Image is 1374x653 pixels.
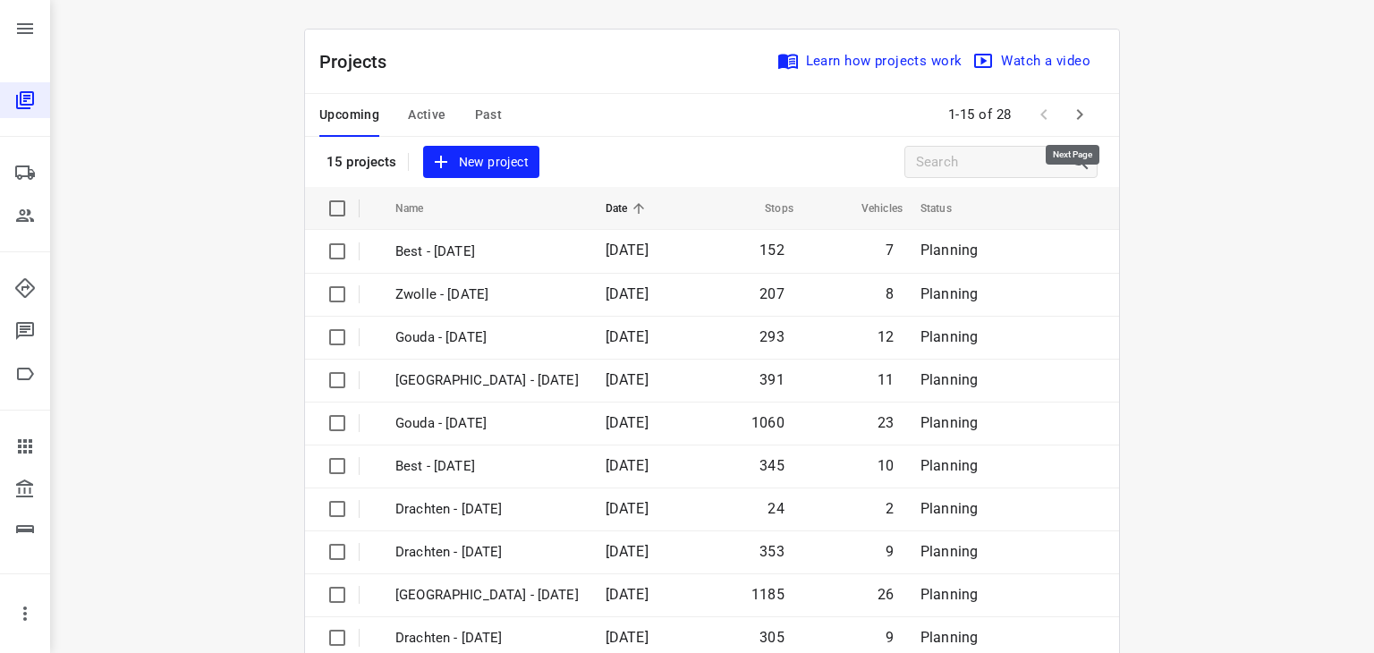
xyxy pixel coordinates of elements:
[395,327,579,348] p: Gouda - Friday
[327,154,397,170] p: 15 projects
[886,285,894,302] span: 8
[878,371,894,388] span: 11
[759,457,785,474] span: 345
[606,500,649,517] span: [DATE]
[606,414,649,431] span: [DATE]
[886,543,894,560] span: 9
[886,500,894,517] span: 2
[751,586,785,603] span: 1185
[395,542,579,563] p: Drachten - Wednesday
[395,413,579,434] p: Gouda - Thursday
[920,371,978,388] span: Planning
[606,457,649,474] span: [DATE]
[878,457,894,474] span: 10
[886,629,894,646] span: 9
[751,414,785,431] span: 1060
[742,198,793,219] span: Stops
[395,242,579,262] p: Best - Friday
[920,629,978,646] span: Planning
[920,543,978,560] span: Planning
[759,543,785,560] span: 353
[920,500,978,517] span: Planning
[319,104,379,126] span: Upcoming
[920,285,978,302] span: Planning
[434,151,529,174] span: New project
[878,414,894,431] span: 23
[916,148,1070,176] input: Search projects
[920,328,978,345] span: Planning
[759,629,785,646] span: 305
[395,499,579,520] p: Drachten - Thursday
[475,104,503,126] span: Past
[878,328,894,345] span: 12
[395,628,579,649] p: Drachten - Tuesday
[920,198,975,219] span: Status
[920,457,978,474] span: Planning
[395,585,579,606] p: Zwolle - Wednesday
[768,500,784,517] span: 24
[838,198,903,219] span: Vehicles
[1070,151,1097,173] div: Search
[1026,97,1062,132] span: Previous Page
[395,370,579,391] p: Zwolle - Thursday
[920,242,978,259] span: Planning
[920,414,978,431] span: Planning
[606,586,649,603] span: [DATE]
[759,328,785,345] span: 293
[408,104,445,126] span: Active
[941,96,1019,134] span: 1-15 of 28
[395,456,579,477] p: Best - Thursday
[886,242,894,259] span: 7
[395,284,579,305] p: Zwolle - Friday
[920,586,978,603] span: Planning
[759,371,785,388] span: 391
[423,146,539,179] button: New project
[606,242,649,259] span: [DATE]
[606,371,649,388] span: [DATE]
[759,242,785,259] span: 152
[606,198,651,219] span: Date
[606,328,649,345] span: [DATE]
[395,198,447,219] span: Name
[759,285,785,302] span: 207
[606,285,649,302] span: [DATE]
[606,543,649,560] span: [DATE]
[319,48,402,75] p: Projects
[878,586,894,603] span: 26
[606,629,649,646] span: [DATE]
